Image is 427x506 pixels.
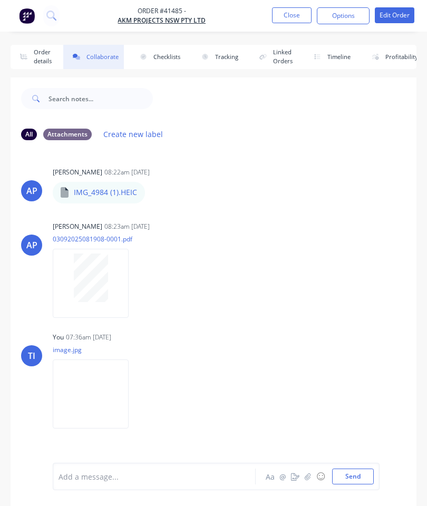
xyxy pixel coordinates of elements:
[26,184,37,197] div: AP
[104,222,150,231] div: 08:23am [DATE]
[53,168,102,177] div: [PERSON_NAME]
[21,129,37,140] div: All
[53,222,102,231] div: [PERSON_NAME]
[130,45,186,69] button: Checklists
[250,45,298,69] button: Linked Orders
[28,349,35,362] div: TI
[43,129,92,140] div: Attachments
[272,7,312,23] button: Close
[98,127,169,141] button: Create new label
[375,7,414,23] button: Edit Order
[332,469,374,484] button: Send
[362,45,423,69] button: Profitability
[53,333,64,342] div: You
[104,168,150,177] div: 08:22am [DATE]
[63,45,124,69] button: Collaborate
[19,8,35,24] img: Factory
[74,187,137,198] p: IMG_4984 (1).HEIC
[66,333,111,342] div: 07:36am [DATE]
[53,235,139,244] p: 03092025081908-0001.pdf
[314,470,327,483] button: ☺
[48,88,153,109] input: Search notes...
[118,16,206,25] a: AKM PROJECTS NSW PTY LTD
[53,345,139,354] p: image.jpg
[192,45,244,69] button: Tracking
[264,470,276,483] button: Aa
[118,6,206,16] span: Order #41485 -
[11,45,57,69] button: Order details
[304,45,356,69] button: Timeline
[317,7,370,24] button: Options
[26,239,37,251] div: AP
[276,470,289,483] button: @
